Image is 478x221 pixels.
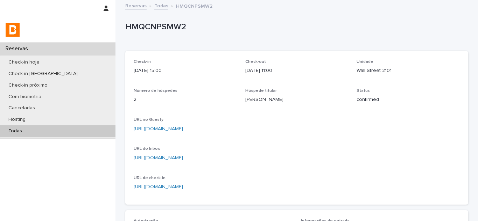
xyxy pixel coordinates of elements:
p: [DATE] 11:00 [245,67,349,74]
p: Canceladas [3,105,41,111]
span: URL de check-in [134,176,166,180]
a: Reservas [125,1,147,9]
p: Com biometria [3,94,47,100]
p: Check-in próximo [3,82,53,88]
p: Wall Street 2101 [357,67,460,74]
span: URL no Guesty [134,118,163,122]
p: [PERSON_NAME] [245,96,349,103]
a: [URL][DOMAIN_NAME] [134,184,183,189]
p: Check-in hoje [3,59,45,65]
span: Unidade [357,60,373,64]
span: Status [357,89,370,93]
p: Todas [3,128,28,134]
p: HMQCNPSMW2 [125,22,465,32]
p: Check-in [GEOGRAPHIC_DATA] [3,71,83,77]
a: Todas [154,1,168,9]
span: Check-out [245,60,266,64]
p: [DATE] 15:00 [134,67,237,74]
p: confirmed [357,96,460,103]
a: [URL][DOMAIN_NAME] [134,155,183,160]
span: Hóspede titular [245,89,277,93]
p: 2 [134,96,237,103]
p: HMQCNPSMW2 [176,2,212,9]
a: [URL][DOMAIN_NAME] [134,126,183,131]
p: Hosting [3,117,31,123]
span: Número de hóspedes [134,89,177,93]
span: Check-in [134,60,151,64]
p: Reservas [3,45,34,52]
span: URL do Inbox [134,147,160,151]
img: zVaNuJHRTjyIjT5M9Xd5 [6,23,20,37]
